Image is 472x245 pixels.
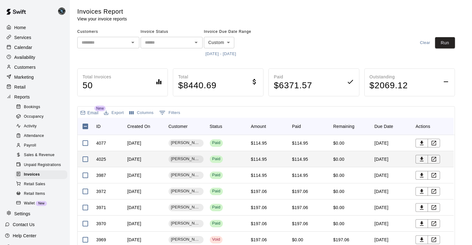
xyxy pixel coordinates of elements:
a: Settings [5,209,65,218]
a: Unpaid Registrations [15,160,70,170]
button: Open [192,38,200,47]
a: Services [5,33,65,42]
div: [PERSON_NAME] [169,236,204,243]
span: Bookings [24,104,40,110]
div: Paid [212,140,221,146]
div: Paid [212,221,221,226]
button: Email [79,108,100,117]
div: $114.95 [292,140,308,146]
div: [PERSON_NAME] [169,204,204,211]
a: Retail Sales [15,179,70,189]
div: Amount [251,118,266,135]
div: $0.00 [333,156,344,162]
div: $114.95 [251,156,267,162]
div: Actions [412,118,454,135]
div: Void [212,237,220,243]
h4: 50 [83,80,111,91]
button: Clear [415,37,435,49]
div: [PERSON_NAME] [169,220,204,227]
div: Occupancy [15,112,67,121]
div: $0.00 [333,221,344,227]
div: 3969 [96,237,106,243]
div: Danny Lake [57,5,70,17]
p: Help Center [13,233,36,239]
div: 4025 [96,156,106,162]
button: Download PDF [416,187,428,196]
div: [DATE] [371,167,413,183]
span: Invoice Status [141,27,203,37]
div: Payroll [15,141,67,150]
span: Unpaid Registrations [24,162,61,168]
a: Sales & Revenue [15,151,70,160]
div: Remaining [333,118,354,135]
button: View Invoice [428,139,440,147]
span: [PERSON_NAME] [169,221,204,226]
button: Download PDF [416,235,428,244]
h5: Invoices Report [77,7,127,16]
div: $197.06 [292,188,308,195]
div: [DATE] [371,135,413,151]
div: Created On [127,118,150,135]
span: Customers [77,27,139,37]
div: $197.06 [251,204,267,211]
div: Actions [416,118,430,135]
p: Availability [14,54,35,60]
button: Select columns [128,108,155,118]
button: Export [102,108,125,118]
div: Customer [169,118,188,135]
div: $114.95 [251,172,267,178]
button: View Invoice [428,219,440,228]
button: View Invoice [428,155,440,164]
div: [PERSON_NAME] [169,172,204,179]
button: View Invoice [428,235,440,244]
p: Settings [14,211,30,217]
div: $197.06 [251,221,267,227]
div: [DATE] [371,183,413,199]
div: $0.00 [292,237,303,243]
div: Invoices [15,170,67,179]
span: [PERSON_NAME] [169,237,204,243]
div: Paid [212,156,221,162]
button: Download PDF [416,155,428,164]
div: Reports [5,92,65,102]
span: [PERSON_NAME] [169,204,204,210]
span: Retail Sales [24,181,45,187]
span: Invoice Due Date Range [204,27,258,37]
div: Paid [212,172,221,178]
div: $0.00 [333,172,344,178]
div: $0.00 [333,204,344,211]
a: Attendance [15,131,70,141]
div: 3987 [96,172,106,178]
a: Home [5,23,65,32]
p: Retail [14,84,26,90]
div: [DATE] [124,183,165,199]
div: 3970 [96,221,106,227]
button: Download PDF [416,171,428,180]
p: Paid [274,74,312,80]
div: $197.06 [333,237,349,243]
div: Amount [248,118,289,135]
div: Status [207,118,248,135]
a: Bookings [15,102,70,112]
div: Paid [292,118,301,135]
div: [DATE] [124,135,165,151]
div: [PERSON_NAME] [169,155,204,163]
span: Retail Items [24,191,45,197]
a: Calendar [5,43,65,52]
div: $197.06 [251,188,267,195]
div: Due Date [375,118,393,135]
img: Danny Lake [58,7,65,15]
div: Paid [212,188,221,194]
div: $0.00 [333,188,344,195]
div: Marketing [5,72,65,82]
div: [PERSON_NAME] [169,139,204,147]
button: View Invoice [428,187,440,196]
div: $197.06 [292,221,308,227]
div: Remaining [330,118,371,135]
p: Services [14,34,31,41]
button: [DATE] - [DATE] [204,49,238,59]
div: [DATE] [371,216,413,232]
